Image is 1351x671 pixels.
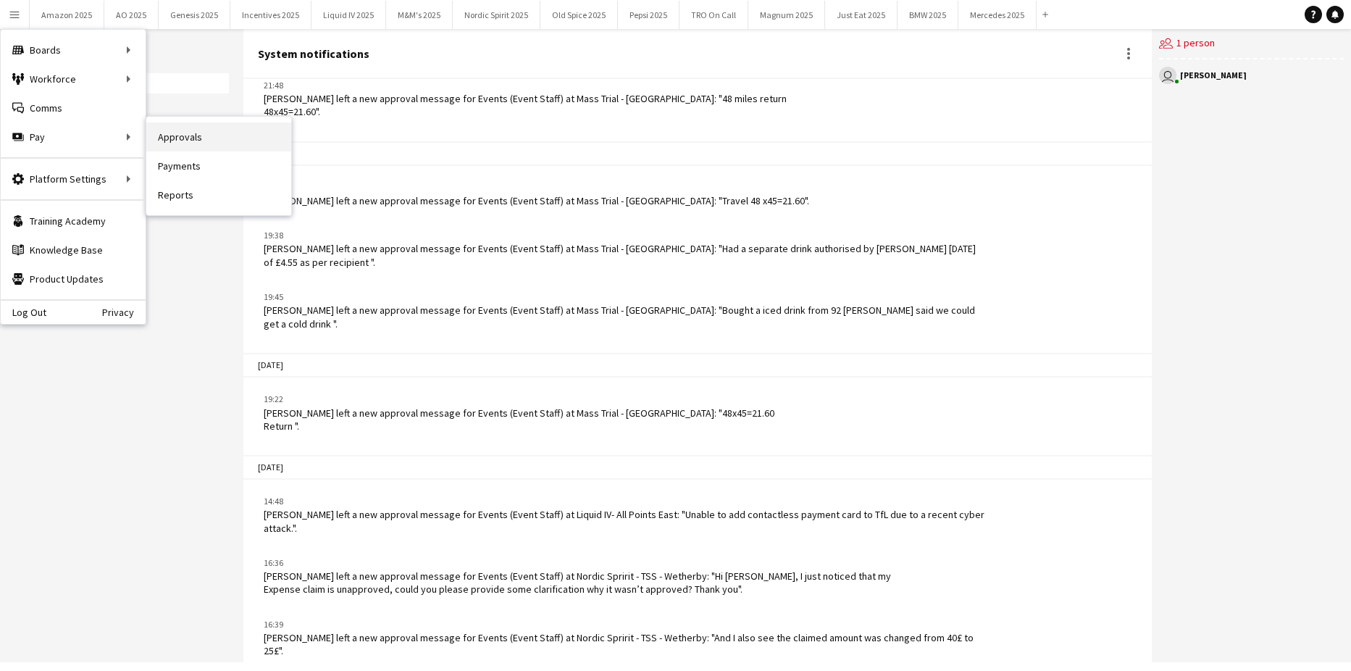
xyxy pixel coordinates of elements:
[243,353,1152,378] div: [DATE]
[1,36,146,64] div: Boards
[1,164,146,193] div: Platform Settings
[30,1,104,29] button: Amazon 2025
[1,93,146,122] a: Comms
[258,47,369,60] div: System notifications
[1,64,146,93] div: Workforce
[825,1,898,29] button: Just Eat 2025
[264,393,774,406] div: 19:22
[618,1,679,29] button: Pepsi 2025
[748,1,825,29] button: Magnum 2025
[159,1,230,29] button: Genesis 2025
[264,229,984,242] div: 19:38
[102,307,146,318] a: Privacy
[264,181,809,194] div: 19:36
[1180,71,1247,80] div: [PERSON_NAME]
[1,264,146,293] a: Product Updates
[540,1,618,29] button: Old Spice 2025
[264,508,984,534] div: [PERSON_NAME] left a new approval message for Events (Event Staff) at Liquid IV- All Points East:...
[264,495,984,508] div: 14:48
[1159,29,1344,59] div: 1 person
[264,618,984,631] div: 16:39
[958,1,1037,29] button: Mercedes 2025
[264,304,984,330] div: [PERSON_NAME] left a new approval message for Events (Event Staff) at Mass Trial - [GEOGRAPHIC_DA...
[264,631,984,657] div: [PERSON_NAME] left a new approval message for Events (Event Staff) at Nordic Spririt - TSS - Weth...
[453,1,540,29] button: Nordic Spirit 2025
[386,1,453,29] button: M&M's 2025
[146,180,291,209] a: Reports
[1,207,146,236] a: Training Academy
[264,557,891,570] div: 16:36
[264,291,984,304] div: 19:45
[104,1,159,29] button: AO 2025
[230,1,311,29] button: Incentives 2025
[264,407,774,433] div: [PERSON_NAME] left a new approval message for Events (Event Staff) at Mass Trial - [GEOGRAPHIC_DA...
[264,242,984,268] div: [PERSON_NAME] left a new approval message for Events (Event Staff) at Mass Trial - [GEOGRAPHIC_DA...
[898,1,958,29] button: BMW 2025
[243,141,1152,166] div: [DATE]
[264,194,809,207] div: [PERSON_NAME] left a new approval message for Events (Event Staff) at Mass Trial - [GEOGRAPHIC_DA...
[146,151,291,180] a: Payments
[679,1,748,29] button: TRO On Call
[264,570,891,596] div: [PERSON_NAME] left a new approval message for Events (Event Staff) at Nordic Spririt - TSS - Weth...
[243,455,1152,480] div: [DATE]
[311,1,386,29] button: Liquid IV 2025
[1,122,146,151] div: Pay
[264,79,787,92] div: 21:48
[1,236,146,264] a: Knowledge Base
[146,122,291,151] a: Approvals
[264,92,787,118] div: [PERSON_NAME] left a new approval message for Events (Event Staff) at Mass Trial - [GEOGRAPHIC_DA...
[1,307,46,318] a: Log Out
